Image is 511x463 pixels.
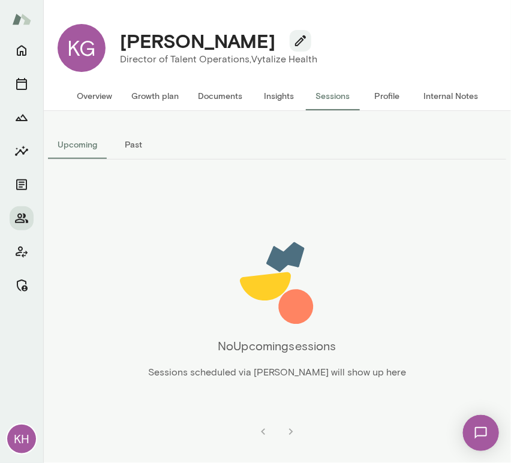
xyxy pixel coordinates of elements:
[10,72,34,96] button: Sessions
[306,82,360,110] button: Sessions
[188,82,252,110] button: Documents
[250,420,305,444] nav: pagination navigation
[12,8,31,31] img: Mento
[10,139,34,163] button: Insights
[10,240,34,264] button: Client app
[10,38,34,62] button: Home
[67,82,122,110] button: Overview
[360,82,414,110] button: Profile
[10,273,34,297] button: Manage
[10,106,34,130] button: Growth Plan
[252,82,306,110] button: Insights
[48,130,107,159] button: Upcoming
[120,29,275,52] h4: [PERSON_NAME]
[414,82,488,110] button: Internal Notes
[122,82,188,110] button: Growth plan
[107,130,161,159] button: Past
[120,52,317,67] p: Director of Talent Operations, Vytalize Health
[10,173,34,197] button: Documents
[48,410,506,444] div: pagination
[148,365,406,380] p: Sessions scheduled via [PERSON_NAME] will show up here
[7,425,36,453] div: KH
[218,336,336,356] h6: No Upcoming sessions
[58,24,106,72] div: KG
[48,130,506,159] div: basic tabs example
[10,206,34,230] button: Members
